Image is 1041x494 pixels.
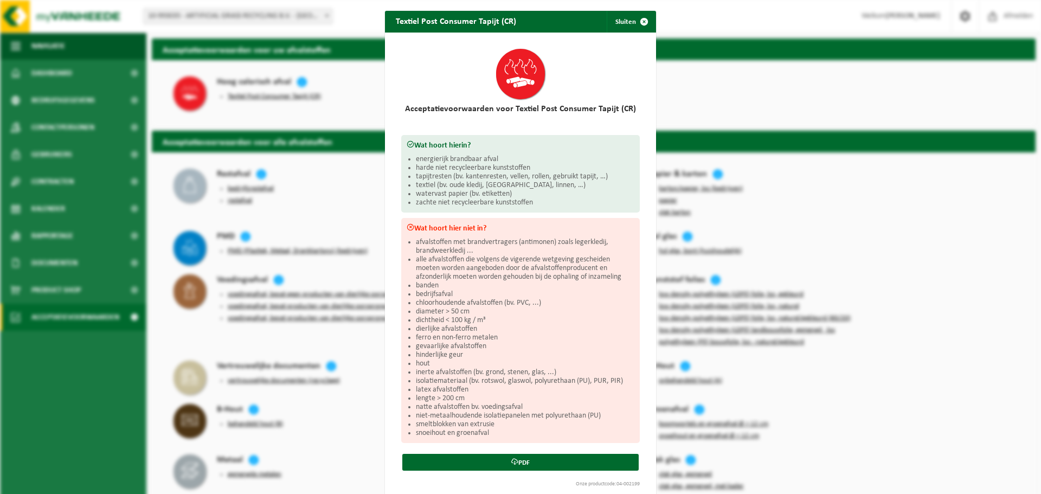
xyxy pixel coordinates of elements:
li: afvalstoffen met brandvertragers (antimonen) zoals legerkledij, brandweerkledij ... [416,238,634,255]
h3: Wat hoort hier niet in? [407,223,634,233]
li: smeltblokken van extrusie [416,420,634,429]
iframe: chat widget [5,470,181,494]
li: watervast papier (bv. etiketten) [416,190,634,198]
li: harde niet recycleerbare kunststoffen [416,164,634,172]
li: lengte > 200 cm [416,394,634,403]
li: chloorhoudende afvalstoffen (bv. PVC, ...) [416,299,634,307]
li: diameter > 50 cm [416,307,634,316]
h2: Acceptatievoorwaarden voor Textiel Post Consumer Tapijt (CR) [401,105,640,113]
h2: Textiel Post Consumer Tapijt (CR) [385,11,527,31]
li: zachte niet recycleerbare kunststoffen [416,198,634,207]
li: tapijtresten (bv. kantenresten, vellen, rollen, gebruikt tapijt, …) [416,172,634,181]
li: natte afvalstoffen bv. voedingsafval [416,403,634,412]
li: niet-metaalhoudende isolatiepanelen met polyurethaan (PU) [416,412,634,420]
li: latex afvalstoffen [416,386,634,394]
li: dichtheid < 100 kg / m³ [416,316,634,325]
li: energierijk brandbaar afval [416,155,634,164]
li: hinderlijke geur [416,351,634,360]
li: hout [416,360,634,368]
a: PDF [402,454,639,471]
li: bedrijfsafval [416,290,634,299]
li: textiel (bv. oude kledij, [GEOGRAPHIC_DATA], linnen, …) [416,181,634,190]
li: ferro en non-ferro metalen [416,333,634,342]
li: banden [416,281,634,290]
li: gevaarlijke afvalstoffen [416,342,634,351]
li: alle afvalstoffen die volgens de vigerende wetgeving gescheiden moeten worden aangeboden door de ... [416,255,634,281]
li: inerte afvalstoffen (bv. grond, stenen, glas, ...) [416,368,634,377]
button: Sluiten [607,11,655,33]
h3: Wat hoort hierin? [407,140,634,150]
li: snoeihout en groenafval [416,429,634,438]
div: Onze productcode:04-002199 [396,482,645,487]
li: isolatiemateriaal (bv. rotswol, glaswol, polyurethaan (PU), PUR, PIR) [416,377,634,386]
li: dierlijke afvalstoffen [416,325,634,333]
